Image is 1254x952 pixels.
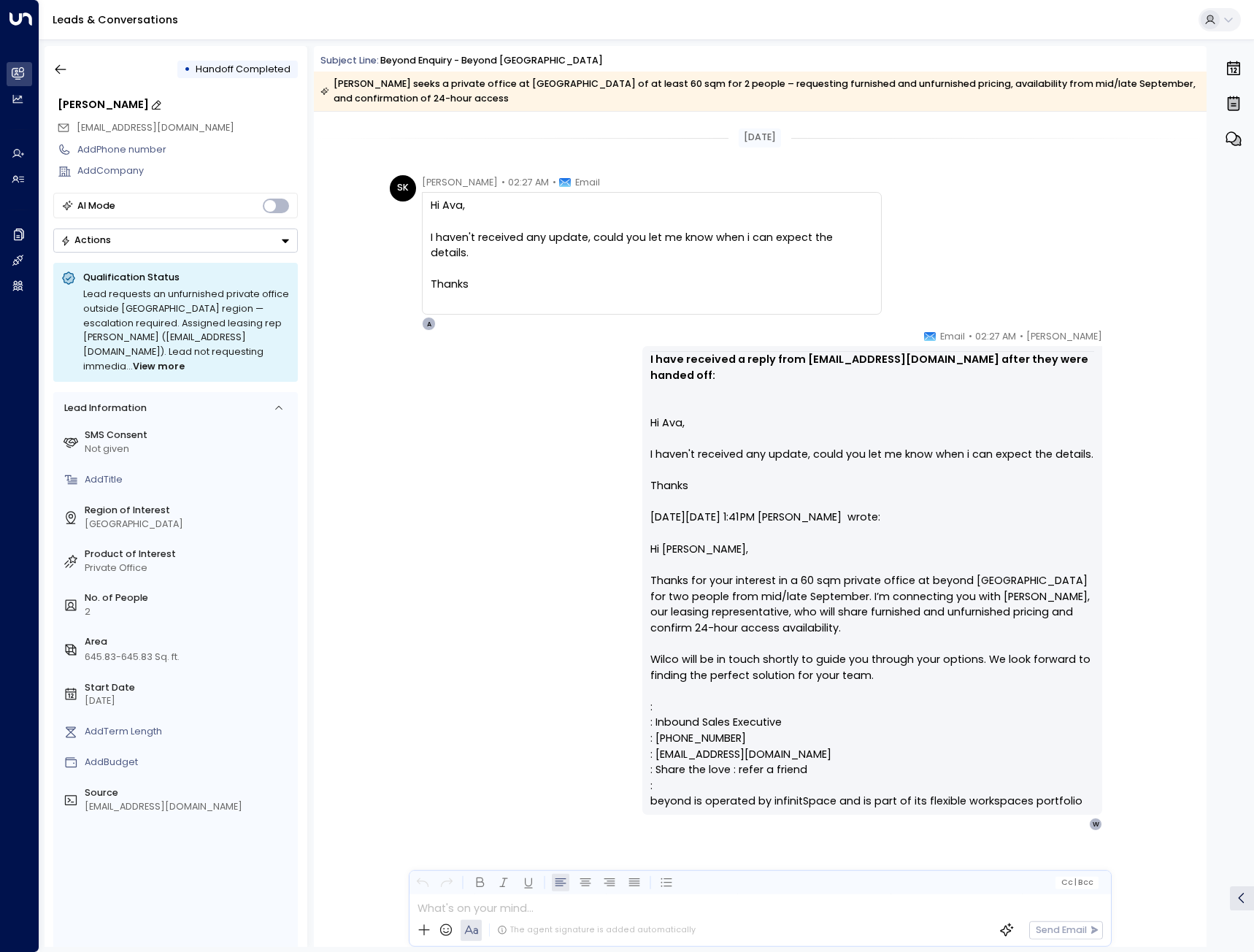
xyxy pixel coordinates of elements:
[650,352,1090,383] strong: I have received a reply from [EMAIL_ADDRESS][DOMAIN_NAME] after they were handed off:
[1108,329,1134,356] img: 22_headshot.jpg
[85,591,293,605] label: No. of People
[85,561,293,575] div: Private Office
[53,229,298,253] div: Button group with a nested menu
[431,198,873,293] div: Hi Ava,
[53,12,178,27] a: Leads & Conversations
[320,54,379,66] span: Subject Line:
[422,175,498,190] span: [PERSON_NAME]
[77,121,234,134] span: [EMAIL_ADDRESS][DOMAIN_NAME]
[184,58,191,81] div: •
[77,164,298,178] div: AddCompany
[575,175,600,190] span: Email
[85,681,293,695] label: Start Date
[196,63,291,75] span: Handoff Completed
[61,234,111,246] div: Actions
[85,429,293,442] label: SMS Consent
[553,175,556,190] span: •
[53,229,298,253] button: Actions
[85,650,180,664] div: 645.83-645.83 Sq. ft.
[77,199,115,213] div: AI Mode
[85,800,293,814] div: [EMAIL_ADDRESS][DOMAIN_NAME]
[975,329,1016,344] span: 02:27 AM
[58,97,298,113] div: [PERSON_NAME]
[77,143,298,157] div: AddPhone number
[431,277,873,293] div: Thanks
[85,442,293,456] div: Not given
[85,473,293,487] div: AddTitle
[508,175,549,190] span: 02:27 AM
[497,924,696,936] div: The agent signature is added automatically
[59,402,146,415] div: Lead Information
[969,329,972,344] span: •
[413,874,431,892] button: Undo
[431,230,873,261] div: I haven't received any update, could you let me know when i can expect the details.
[1061,878,1093,887] span: Cc Bcc
[380,54,603,68] div: beyond enquiry - beyond [GEOGRAPHIC_DATA]
[133,359,185,374] span: View more
[83,287,290,374] div: Lead requests an unfurnished private office outside [GEOGRAPHIC_DATA] region — escalation require...
[85,756,293,769] div: AddBudget
[85,635,293,649] label: Area
[77,121,234,135] span: skhan200201@gmail.com
[85,725,293,739] div: AddTerm Length
[1055,876,1099,888] button: Cc|Bcc
[422,317,435,330] div: A
[501,175,505,190] span: •
[83,271,290,284] p: Qualification Status
[85,694,293,708] div: [DATE]
[438,874,456,892] button: Redo
[1074,878,1077,887] span: |
[1026,329,1102,344] span: [PERSON_NAME]
[85,786,293,800] label: Source
[85,504,293,518] label: Region of Interest
[390,175,416,201] div: SK
[85,518,293,531] div: [GEOGRAPHIC_DATA]
[1020,329,1023,344] span: •
[320,77,1199,106] div: [PERSON_NAME] seeks a private office at [GEOGRAPHIC_DATA] of at least 60 sqm for 2 people – reque...
[739,128,781,147] div: [DATE]
[940,329,965,344] span: Email
[85,548,293,561] label: Product of Interest
[1089,818,1102,831] div: W
[85,605,293,619] div: 2
[650,351,1094,810] div: Hi Ava, I haven't received any update, could you let me know when i can expect the details. Thank...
